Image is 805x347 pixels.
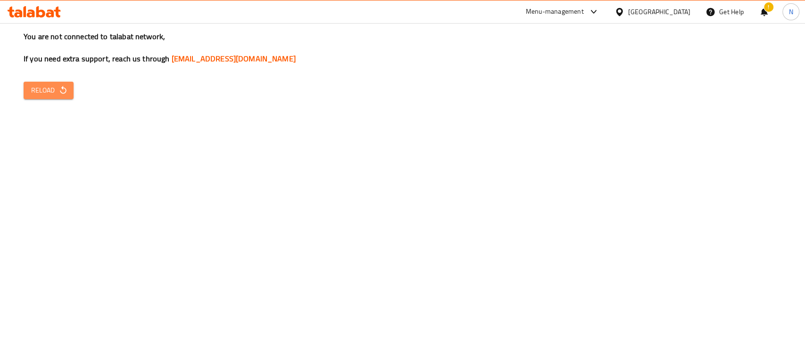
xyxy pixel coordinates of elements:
div: Menu-management [526,6,584,17]
button: Reload [24,82,74,99]
div: [GEOGRAPHIC_DATA] [628,7,690,17]
span: N [788,7,793,17]
span: Reload [31,85,66,96]
h3: You are not connected to talabat network, If you need extra support, reach us through [24,31,781,64]
a: [EMAIL_ADDRESS][DOMAIN_NAME] [172,51,296,66]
